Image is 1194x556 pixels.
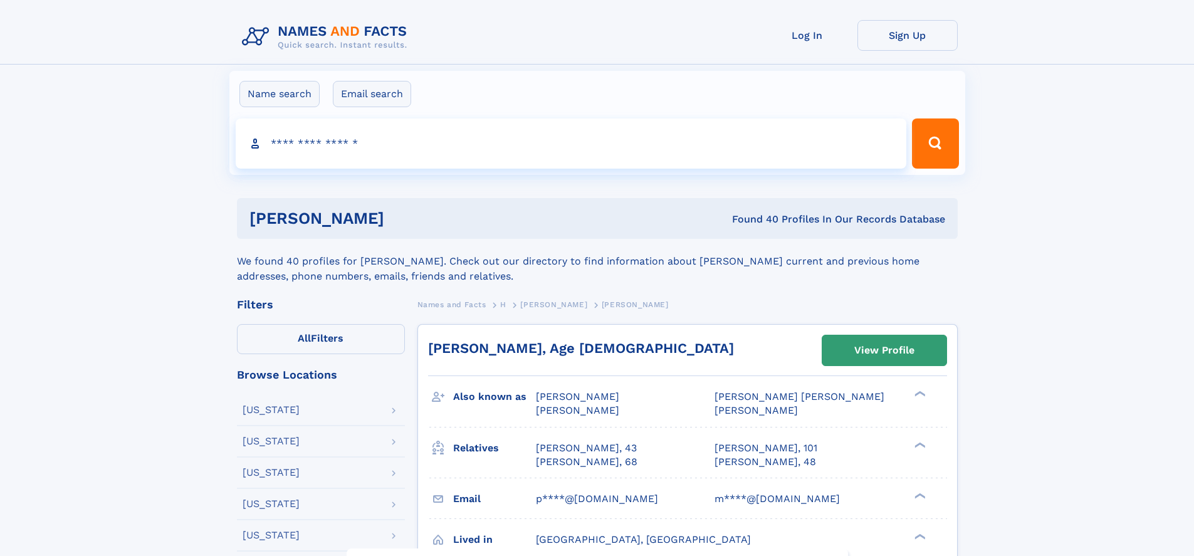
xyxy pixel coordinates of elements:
div: [US_STATE] [243,405,300,415]
div: Browse Locations [237,369,405,380]
a: H [500,296,506,312]
button: Search Button [912,118,958,169]
h3: Lived in [453,529,536,550]
label: Email search [333,81,411,107]
a: [PERSON_NAME], 48 [715,455,816,469]
label: Filters [237,324,405,354]
div: [US_STATE] [243,468,300,478]
span: H [500,300,506,309]
span: All [298,332,311,344]
a: [PERSON_NAME], 101 [715,441,817,455]
a: [PERSON_NAME], 68 [536,455,637,469]
h1: [PERSON_NAME] [249,211,558,226]
div: [US_STATE] [243,530,300,540]
h3: Email [453,488,536,510]
label: Name search [239,81,320,107]
span: [PERSON_NAME] [PERSON_NAME] [715,391,884,402]
div: ❯ [911,532,926,540]
div: [US_STATE] [243,499,300,509]
div: We found 40 profiles for [PERSON_NAME]. Check out our directory to find information about [PERSON... [237,239,958,284]
span: [PERSON_NAME] [536,391,619,402]
div: ❯ [911,491,926,500]
a: [PERSON_NAME], 43 [536,441,637,455]
div: [US_STATE] [243,436,300,446]
div: View Profile [854,336,914,365]
a: [PERSON_NAME], Age [DEMOGRAPHIC_DATA] [428,340,734,356]
span: [GEOGRAPHIC_DATA], [GEOGRAPHIC_DATA] [536,533,751,545]
div: Found 40 Profiles In Our Records Database [558,212,945,226]
h3: Also known as [453,386,536,407]
a: View Profile [822,335,946,365]
a: [PERSON_NAME] [520,296,587,312]
a: Log In [757,20,857,51]
div: Filters [237,299,405,310]
div: ❯ [911,441,926,449]
span: [PERSON_NAME] [520,300,587,309]
img: Logo Names and Facts [237,20,417,54]
span: [PERSON_NAME] [602,300,669,309]
input: search input [236,118,907,169]
span: [PERSON_NAME] [536,404,619,416]
a: Names and Facts [417,296,486,312]
span: [PERSON_NAME] [715,404,798,416]
h3: Relatives [453,438,536,459]
a: Sign Up [857,20,958,51]
div: ❯ [911,390,926,398]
